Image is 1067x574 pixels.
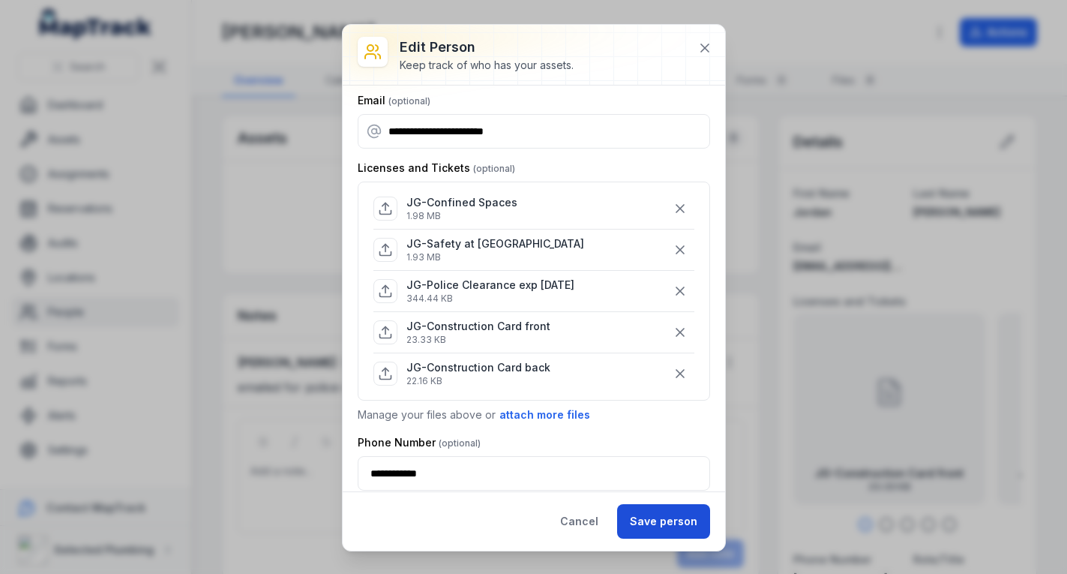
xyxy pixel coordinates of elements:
div: Keep track of who has your assets. [400,58,574,73]
label: Licenses and Tickets [358,161,515,176]
button: Cancel [547,504,611,539]
p: 1.93 MB [406,251,584,263]
p: 22.16 KB [406,375,550,387]
p: JG-Confined Spaces [406,195,517,210]
p: JG-Safety at [GEOGRAPHIC_DATA] [406,236,584,251]
button: attach more files [499,407,591,423]
p: JG-Construction Card back [406,360,550,375]
p: Manage your files above or [358,407,710,423]
label: Phone Number [358,435,481,450]
p: 23.33 KB [406,334,550,346]
p: JG-Construction Card front [406,319,550,334]
p: JG-Police Clearance exp [DATE] [406,278,574,293]
label: Email [358,93,430,108]
button: Save person [617,504,710,539]
p: 1.98 MB [406,210,517,222]
h3: Edit person [400,37,574,58]
p: 344.44 KB [406,293,574,305]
